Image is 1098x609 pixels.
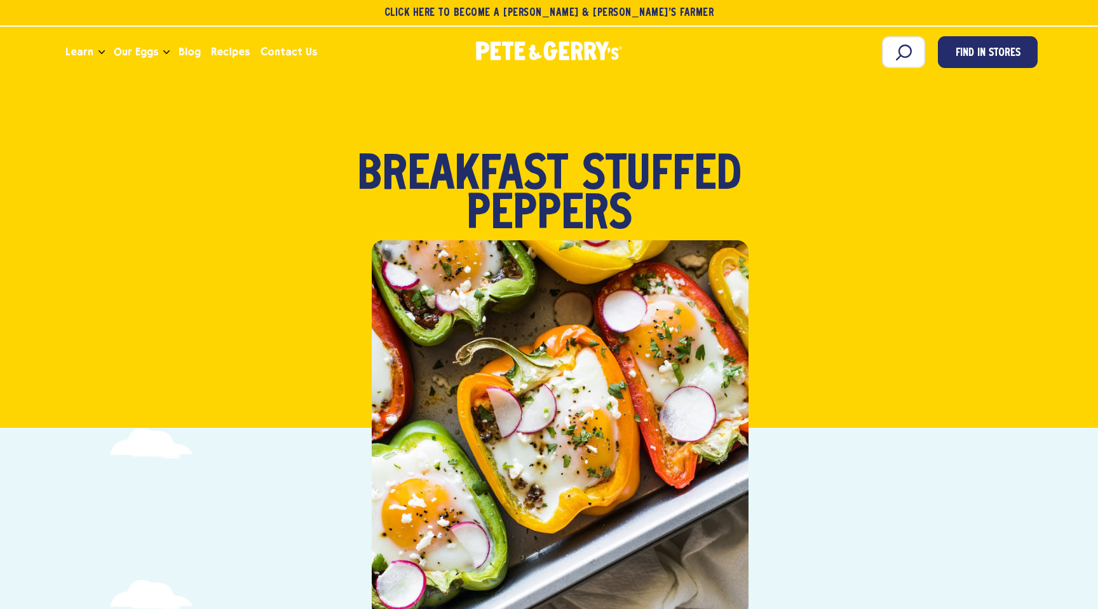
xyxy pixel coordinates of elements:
[938,36,1038,68] a: Find in Stores
[98,50,105,55] button: Open the dropdown menu for Learn
[163,50,170,55] button: Open the dropdown menu for Our Eggs
[956,45,1020,62] span: Find in Stores
[211,44,250,60] span: Recipes
[882,36,925,68] input: Search
[60,35,98,69] a: Learn
[109,35,163,69] a: Our Eggs
[582,156,742,196] span: Stuffed
[255,35,322,69] a: Contact Us
[466,196,632,235] span: Peppers
[179,44,201,60] span: Blog
[65,44,93,60] span: Learn
[114,44,158,60] span: Our Eggs
[261,44,317,60] span: Contact Us
[173,35,206,69] a: Blog
[206,35,255,69] a: Recipes
[357,156,568,196] span: Breakfast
